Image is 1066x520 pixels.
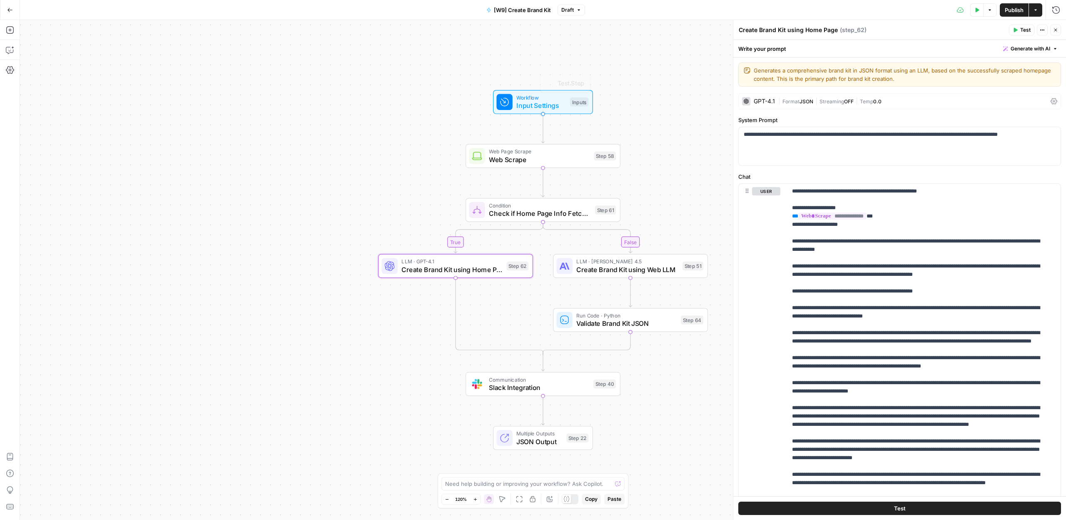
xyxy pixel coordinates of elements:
span: Temp [860,98,873,105]
div: Inputs [570,97,588,107]
g: Edge from step_62 to step_61-conditional-end [456,278,543,355]
div: Step 64 [681,315,703,325]
button: Test [738,502,1061,515]
span: Condition [489,202,591,210]
span: 120% [455,496,467,502]
div: ConditionCheck if Home Page Info Fetch SuccessfulStep 61 [466,198,620,222]
span: Copy [585,495,598,503]
span: Format [782,98,799,105]
span: Input Settings [516,100,566,110]
div: CommunicationSlack IntegrationStep 40 [466,372,620,396]
textarea: Create Brand Kit using Home Page [739,26,838,34]
g: Edge from step_61-conditional-end to step_40 [541,352,544,371]
span: Publish [1005,6,1024,14]
span: 0.0 [873,98,882,105]
span: Multiple Outputs [516,430,562,437]
g: Edge from start to step_58 [541,114,544,143]
div: Step 40 [593,380,616,389]
div: Write your prompt [733,40,1066,57]
div: LLM · GPT-4.1Create Brand Kit using Home PageStep 62 [378,254,533,278]
span: Draft [561,6,574,14]
label: System Prompt [738,116,1061,124]
span: Validate Brand Kit JSON [576,318,677,328]
span: LLM · GPT-4.1 [401,257,502,265]
span: Run Code · Python [576,312,677,320]
div: LLM · [PERSON_NAME] 4.5Create Brand Kit using Web LLMStep 51 [553,254,708,278]
span: [W9] Create Brand Kit [494,6,551,14]
span: Create Brand Kit using Home Page [401,265,502,275]
button: Paste [604,494,625,505]
span: Web Scrape [489,155,590,165]
g: Edge from step_40 to step_22 [541,396,544,425]
button: [W9] Create Brand Kit [481,3,556,17]
span: | [813,97,819,105]
div: Run Code · PythonValidate Brand Kit JSONStep 64 [553,308,708,332]
span: Streaming [819,98,844,105]
span: Slack Integration [489,382,589,392]
label: Chat [738,172,1061,181]
div: Web Page ScrapeWeb ScrapeStep 58 [466,144,620,168]
button: user [752,187,780,195]
span: Workflow [516,93,566,101]
span: | [854,97,860,105]
span: ( step_62 ) [840,26,867,34]
span: Communication [489,375,589,383]
button: Publish [1000,3,1029,17]
span: Create Brand Kit using Web LLM [576,265,678,275]
textarea: Generates a comprehensive brand kit in JSON format using an LLM, based on the successfully scrape... [754,66,1056,83]
span: | [778,97,782,105]
span: LLM · [PERSON_NAME] 4.5 [576,257,678,265]
img: Slack-mark-RGB.png [472,379,482,389]
span: JSON Output [516,437,562,447]
span: Test [1020,26,1031,34]
div: Step 61 [595,205,616,215]
button: Copy [582,494,601,505]
span: OFF [844,98,854,105]
div: WorkflowInput SettingsInputsTest Step [466,90,620,114]
span: Generate with AI [1011,45,1050,52]
button: Generate with AI [1000,43,1061,54]
button: Draft [558,5,585,15]
span: Test [894,504,906,512]
span: JSON [799,98,813,105]
div: GPT-4.1 [754,98,775,104]
g: Edge from step_64 to step_61-conditional-end [543,332,630,355]
button: Test [1009,25,1034,35]
span: Check if Home Page Info Fetch Successful [489,208,591,218]
div: Step 51 [682,262,703,271]
g: Edge from step_61 to step_51 [543,222,632,253]
span: Paste [608,495,621,503]
span: Web Page Scrape [489,147,590,155]
g: Edge from step_51 to step_64 [629,278,632,307]
g: Edge from step_61 to step_62 [454,222,543,253]
div: Step 62 [506,262,528,271]
div: Multiple OutputsJSON OutputStep 22 [466,426,620,450]
div: Step 58 [594,152,616,161]
g: Edge from step_58 to step_61 [541,168,544,197]
div: Step 22 [566,433,588,442]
